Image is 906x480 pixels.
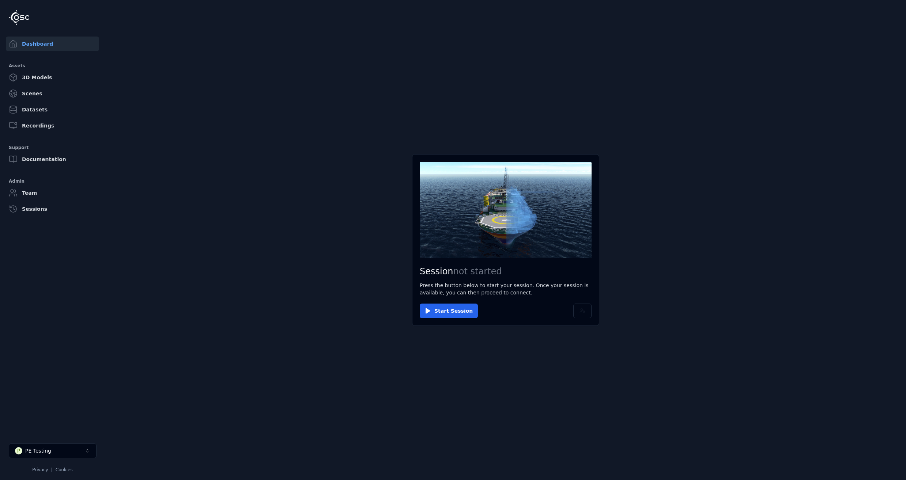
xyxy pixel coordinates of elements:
a: Team [6,186,99,200]
button: Select a workspace [9,443,97,458]
a: Cookies [56,467,73,472]
a: Datasets [6,102,99,117]
a: Scenes [6,86,99,101]
p: Press the button below to start your session. Once your session is available, you can then procee... [420,282,592,296]
h2: Session [420,266,592,277]
div: Assets [9,61,96,70]
div: P [15,447,22,454]
a: Privacy [32,467,48,472]
span: | [51,467,53,472]
a: Recordings [6,118,99,133]
img: Logo [9,10,29,25]
a: Documentation [6,152,99,167]
a: Sessions [6,202,99,216]
div: Admin [9,177,96,186]
button: Start Session [420,304,478,318]
a: Dashboard [6,37,99,51]
a: 3D Models [6,70,99,85]
span: not started [453,266,502,277]
div: PE Testing [25,447,51,454]
div: Support [9,143,96,152]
